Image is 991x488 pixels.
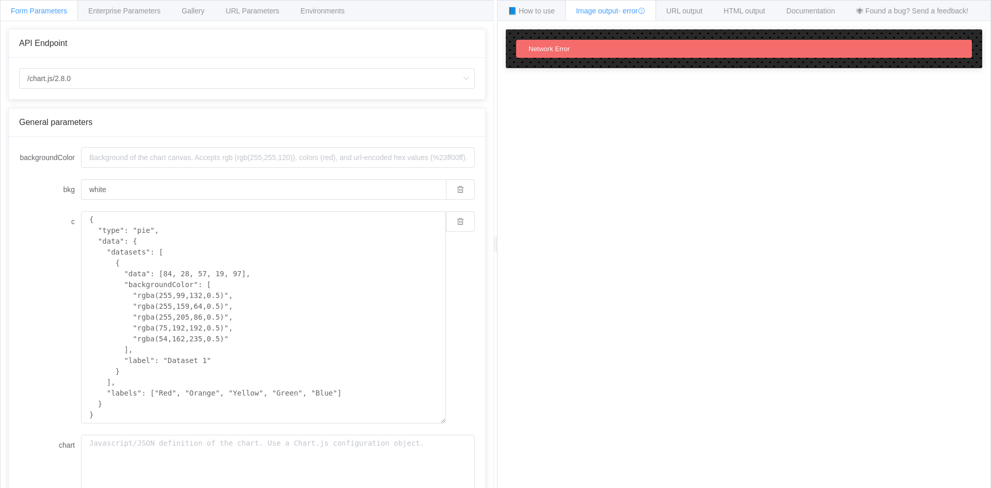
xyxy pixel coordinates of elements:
span: Environments [300,7,345,15]
span: URL Parameters [226,7,279,15]
span: Documentation [787,7,835,15]
span: Network Error [529,45,570,53]
input: Background of the chart canvas. Accepts rgb (rgb(255,255,120)), colors (red), and url-encoded hex... [81,147,475,168]
span: 📘 How to use [508,7,555,15]
label: backgroundColor [19,147,81,168]
input: Background of the chart canvas. Accepts rgb (rgb(255,255,120)), colors (red), and url-encoded hex... [81,179,446,200]
span: 🕷 Found a bug? Send a feedback! [856,7,968,15]
span: HTML output [724,7,765,15]
span: Enterprise Parameters [88,7,161,15]
span: Gallery [182,7,204,15]
span: URL output [666,7,702,15]
span: General parameters [19,118,92,127]
span: Image output [576,7,645,15]
input: Select [19,68,475,89]
span: API Endpoint [19,39,67,48]
span: - error [618,7,645,15]
label: c [19,211,81,232]
label: bkg [19,179,81,200]
label: chart [19,435,81,455]
span: Form Parameters [11,7,67,15]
